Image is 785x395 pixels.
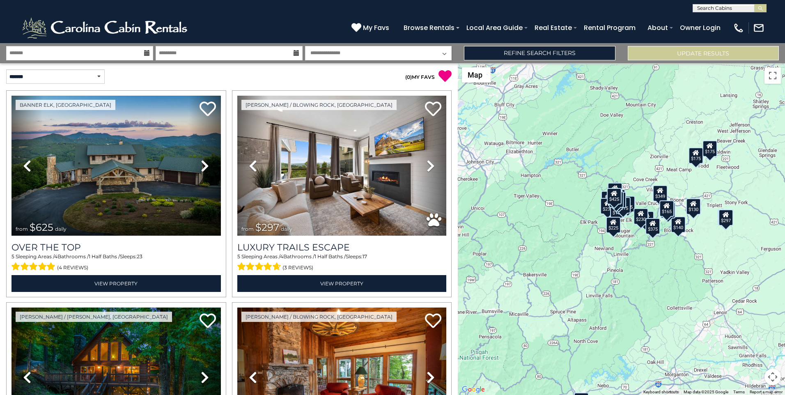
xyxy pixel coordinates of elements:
[460,384,487,395] a: Open this area in Google Maps (opens a new window)
[600,198,615,214] div: $230
[363,23,389,33] span: My Favs
[16,226,28,232] span: from
[764,369,781,385] button: Map camera controls
[280,253,283,260] span: 4
[659,200,674,217] div: $165
[405,74,435,80] a: (0)MY FAVS
[616,197,631,214] div: $215
[407,74,410,80] span: 0
[425,312,441,330] a: Add to favorites
[255,221,279,233] span: $297
[468,71,482,79] span: Map
[241,100,397,110] a: [PERSON_NAME] / Blowing Rock, [GEOGRAPHIC_DATA]
[684,390,728,394] span: Map data ©2025 Google
[137,253,142,260] span: 23
[580,21,640,35] a: Rental Program
[399,21,459,35] a: Browse Rentals
[606,217,621,233] div: $225
[608,183,622,199] div: $125
[530,21,576,35] a: Real Estate
[661,202,675,218] div: $480
[16,100,115,110] a: Banner Elk, [GEOGRAPHIC_DATA]
[753,22,764,34] img: mail-regular-white.png
[282,262,313,273] span: (3 reviews)
[702,140,717,157] div: $175
[351,23,391,33] a: My Favs
[21,16,191,40] img: White-1-2.png
[609,191,624,208] div: $535
[54,253,57,260] span: 4
[460,384,487,395] img: Google
[462,21,527,35] a: Local Area Guide
[11,253,14,260] span: 5
[462,67,491,83] button: Change map style
[237,253,240,260] span: 5
[610,202,625,218] div: $185
[241,312,397,322] a: [PERSON_NAME] / Blowing Rock, [GEOGRAPHIC_DATA]
[281,226,292,232] span: daily
[11,275,221,292] a: View Property
[733,22,744,34] img: phone-regular-white.png
[620,196,635,212] div: $625
[676,21,725,35] a: Owner Login
[89,253,120,260] span: 1 Half Baths /
[30,221,53,233] span: $625
[718,209,733,226] div: $297
[653,185,668,202] div: $349
[200,101,216,118] a: Add to favorites
[611,192,626,208] div: $165
[11,96,221,236] img: thumbnail_167153549.jpeg
[764,67,781,84] button: Toggle fullscreen view
[643,21,672,35] a: About
[16,312,172,322] a: [PERSON_NAME] / [PERSON_NAME], [GEOGRAPHIC_DATA]
[237,253,447,273] div: Sleeping Areas / Bathrooms / Sleeps:
[464,46,615,60] a: Refine Search Filters
[718,209,732,226] div: $185
[11,242,221,253] a: Over The Top
[607,188,622,204] div: $425
[405,74,412,80] span: ( )
[425,101,441,118] a: Add to favorites
[645,218,660,234] div: $375
[718,209,732,226] div: $325
[686,198,700,215] div: $130
[57,262,88,273] span: (4 reviews)
[241,226,254,232] span: from
[628,46,779,60] button: Update Results
[643,389,679,395] button: Keyboard shortcuts
[11,253,221,273] div: Sleeping Areas / Bathrooms / Sleeps:
[733,390,745,394] a: Terms (opens in new tab)
[750,390,783,394] a: Report a map error
[55,226,67,232] span: daily
[634,208,648,225] div: $230
[363,253,367,260] span: 17
[671,216,686,233] div: $140
[237,96,447,236] img: thumbnail_168695581.jpeg
[314,253,346,260] span: 1 Half Baths /
[237,242,447,253] a: Luxury Trails Escape
[237,275,447,292] a: View Property
[689,147,703,164] div: $175
[200,312,216,330] a: Add to favorites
